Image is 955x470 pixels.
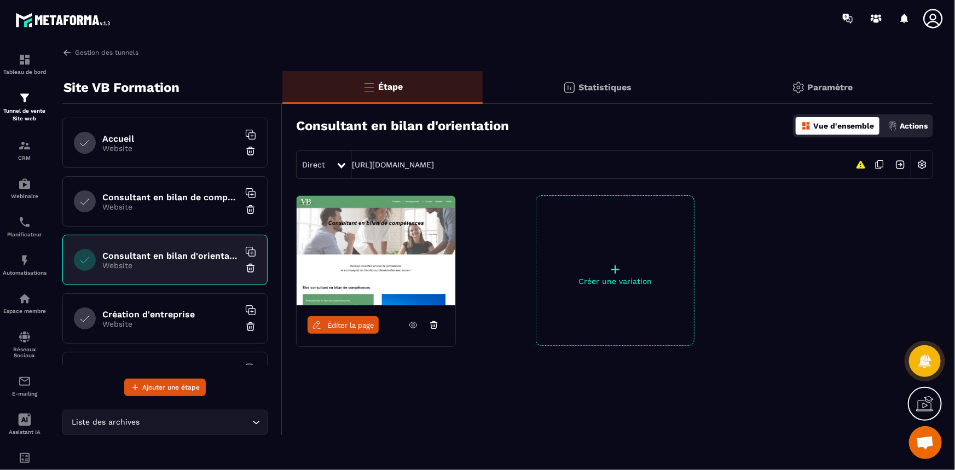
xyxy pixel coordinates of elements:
[3,131,47,169] a: formationformationCRM
[3,69,47,75] p: Tableau de bord
[900,121,928,130] p: Actions
[801,121,811,131] img: dashboard-orange.40269519.svg
[536,277,694,286] p: Créer une variation
[18,139,31,152] img: formation
[3,308,47,314] p: Espace membre
[3,45,47,83] a: formationformationTableau de bord
[3,169,47,207] a: automationsautomationsWebinaire
[63,77,180,98] p: Site VB Formation
[18,451,31,465] img: accountant
[70,416,142,428] span: Liste des archives
[15,10,114,30] img: logo
[102,134,239,144] h6: Accueil
[102,261,239,270] p: Website
[62,410,268,435] div: Search for option
[3,270,47,276] p: Automatisations
[3,107,47,123] p: Tunnel de vente Site web
[792,81,805,94] img: setting-gr.5f69749f.svg
[909,426,942,459] div: Ouvrir le chat
[3,346,47,358] p: Réseaux Sociaux
[102,192,239,202] h6: Consultant en bilan de compétences
[3,155,47,161] p: CRM
[18,91,31,105] img: formation
[3,193,47,199] p: Webinaire
[18,53,31,66] img: formation
[327,321,374,329] span: Éditer la page
[18,177,31,190] img: automations
[102,202,239,211] p: Website
[18,330,31,344] img: social-network
[3,246,47,284] a: automationsautomationsAutomatisations
[3,207,47,246] a: schedulerschedulerPlanificateur
[3,391,47,397] p: E-mailing
[245,321,256,332] img: trash
[352,160,434,169] a: [URL][DOMAIN_NAME]
[102,309,239,320] h6: Création d'entreprise
[578,82,632,92] p: Statistiques
[62,48,138,57] a: Gestion des tunnels
[3,429,47,435] p: Assistant IA
[3,367,47,405] a: emailemailE-mailing
[18,375,31,388] img: email
[102,251,239,261] h6: Consultant en bilan d'orientation
[536,262,694,277] p: +
[142,416,250,428] input: Search for option
[302,160,325,169] span: Direct
[378,82,403,92] p: Étape
[296,118,509,134] h3: Consultant en bilan d'orientation
[62,48,72,57] img: arrow
[18,292,31,305] img: automations
[102,320,239,328] p: Website
[3,231,47,237] p: Planificateur
[912,154,933,175] img: setting-w.858f3a88.svg
[245,263,256,274] img: trash
[890,154,911,175] img: arrow-next.bcc2205e.svg
[245,204,256,215] img: trash
[808,82,853,92] p: Paramètre
[3,284,47,322] a: automationsautomationsEspace membre
[362,80,375,94] img: bars-o.4a397970.svg
[142,382,200,393] span: Ajouter une étape
[124,379,206,396] button: Ajouter une étape
[3,405,47,443] a: Assistant IA
[3,322,47,367] a: social-networksocial-networkRéseaux Sociaux
[3,83,47,131] a: formationformationTunnel de vente Site web
[245,146,256,156] img: trash
[18,254,31,267] img: automations
[563,81,576,94] img: stats.20deebd0.svg
[297,196,455,305] img: image
[102,144,239,153] p: Website
[18,216,31,229] img: scheduler
[888,121,898,131] img: actions.d6e523a2.png
[813,121,874,130] p: Vue d'ensemble
[308,316,379,334] a: Éditer la page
